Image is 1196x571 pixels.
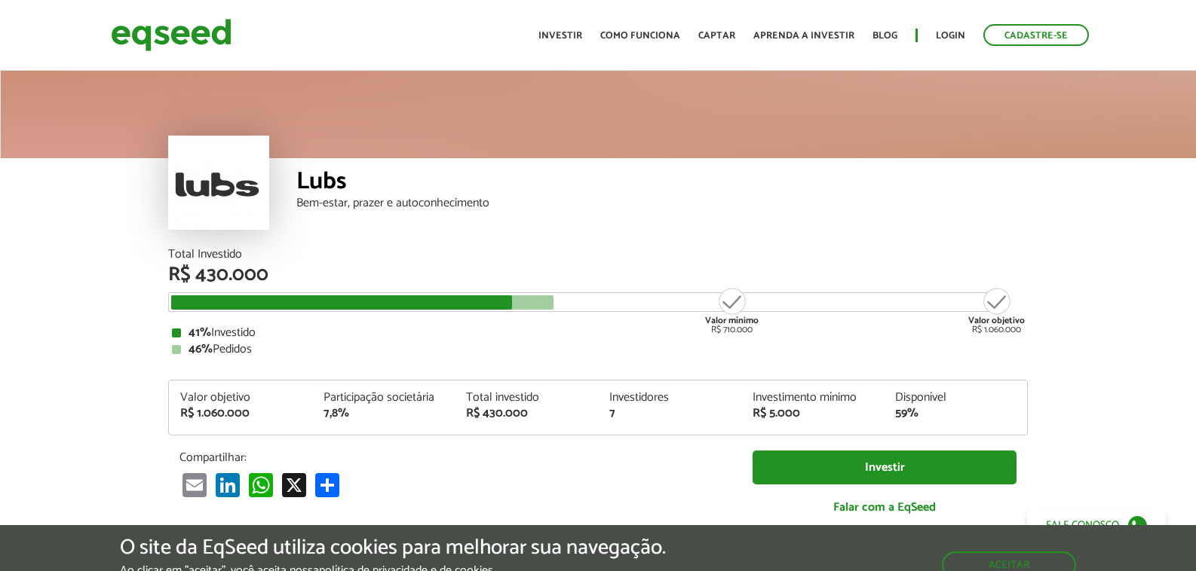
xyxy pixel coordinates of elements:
[168,265,1028,285] div: R$ 430.000
[111,15,232,55] img: EqSeed
[698,31,735,41] a: Captar
[968,313,1025,328] strong: Valor objetivo
[179,450,730,465] p: Compartilhar:
[189,339,213,359] strong: 46%
[753,392,873,404] div: Investimento mínimo
[312,472,342,497] a: Compartilhar
[936,31,965,41] a: Login
[753,450,1017,484] a: Investir
[324,408,444,420] div: 7,8%
[609,408,730,420] div: 7
[180,408,301,420] div: R$ 1.060.000
[466,392,587,404] div: Total investido
[968,286,1025,334] div: R$ 1.060.000
[872,31,897,41] a: Blog
[189,322,211,343] strong: 41%
[180,392,301,404] div: Valor objetivo
[120,536,666,560] h5: O site da EqSeed utiliza cookies para melhorar sua navegação.
[1027,509,1166,541] a: Fale conosco
[466,408,587,420] div: R$ 430.000
[324,392,444,404] div: Participação societária
[704,286,760,334] div: R$ 710.000
[296,197,1028,209] div: Bem-estar, prazer e autoconhecimento
[895,408,1016,420] div: 59%
[172,327,1024,339] div: Investido
[753,31,854,41] a: Aprenda a investir
[600,31,680,41] a: Como funciona
[983,24,1089,46] a: Cadastre-se
[895,392,1016,404] div: Disponível
[172,344,1024,356] div: Pedidos
[538,31,582,41] a: Investir
[246,472,276,497] a: WhatsApp
[213,472,243,497] a: LinkedIn
[296,169,1028,197] div: Lubs
[179,472,210,497] a: Email
[609,392,730,404] div: Investidores
[753,492,1017,523] a: Falar com a EqSeed
[168,249,1028,261] div: Total Investido
[279,472,309,497] a: X
[705,313,759,328] strong: Valor mínimo
[753,408,873,420] div: R$ 5.000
